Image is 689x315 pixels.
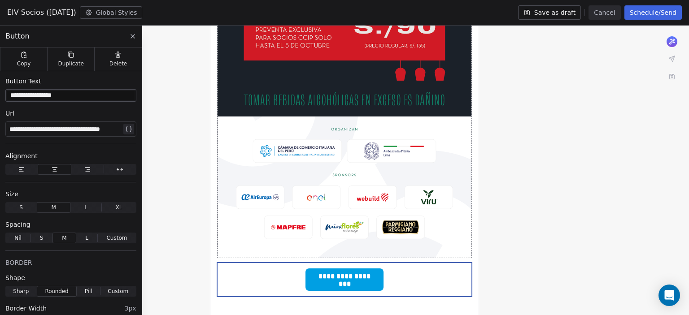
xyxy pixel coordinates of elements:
span: EIV Socios ([DATE]) [7,7,76,18]
span: Size [5,190,18,198]
button: Global Styles [80,6,143,19]
span: Border Width [5,304,47,313]
span: Shape [5,273,25,282]
span: Custom [106,234,127,242]
span: S [19,203,23,211]
span: L [84,203,87,211]
span: 3px [125,304,136,313]
span: Sharp [13,287,29,295]
span: Nil [14,234,22,242]
span: Pill [85,287,92,295]
span: Button [5,31,30,42]
span: L [85,234,88,242]
div: BORDER [5,258,136,267]
div: Open Intercom Messenger [658,285,680,306]
button: Cancel [589,5,620,20]
span: Button Text [5,77,41,86]
span: Copy [17,60,31,67]
span: Url [5,109,14,118]
button: Save as draft [518,5,581,20]
span: Duplicate [58,60,84,67]
span: S [40,234,44,242]
span: XL [115,203,122,211]
span: Spacing [5,220,31,229]
button: Schedule/Send [624,5,682,20]
span: Alignment [5,151,38,160]
span: Delete [109,60,127,67]
span: Custom [108,287,128,295]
